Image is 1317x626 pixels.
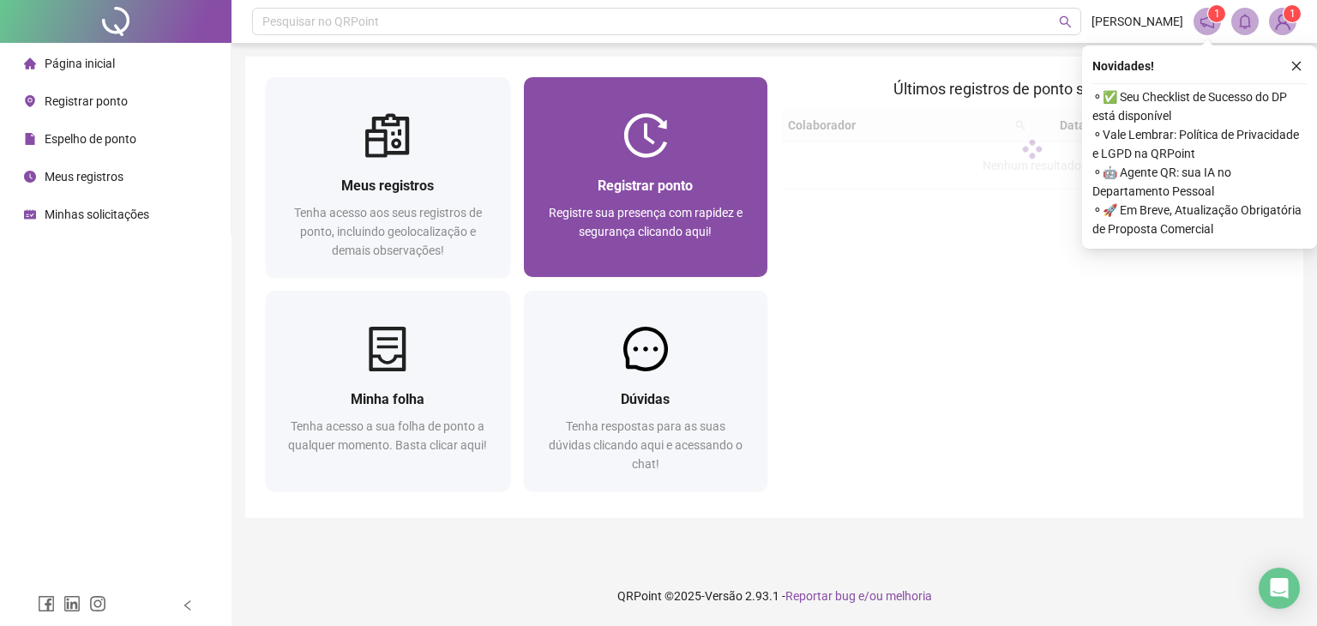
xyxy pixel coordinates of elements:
[1059,15,1072,28] span: search
[63,595,81,612] span: linkedin
[232,566,1317,626] footer: QRPoint © 2025 - 2.93.1 -
[1092,125,1307,163] span: ⚬ Vale Lembrar: Política de Privacidade e LGPD na QRPoint
[549,419,743,471] span: Tenha respostas para as suas dúvidas clicando aqui e acessando o chat!
[1270,9,1296,34] img: 79037
[524,77,768,277] a: Registrar pontoRegistre sua presença com rapidez e segurança clicando aqui!
[705,589,743,603] span: Versão
[294,206,482,257] span: Tenha acesso aos seus registros de ponto, incluindo geolocalização e demais observações!
[1200,14,1215,29] span: notification
[893,80,1170,98] span: Últimos registros de ponto sincronizados
[288,419,487,452] span: Tenha acesso a sua folha de ponto a qualquer momento. Basta clicar aqui!
[1290,60,1302,72] span: close
[1092,201,1307,238] span: ⚬ 🚀 Em Breve, Atualização Obrigatória de Proposta Comercial
[785,589,932,603] span: Reportar bug e/ou melhoria
[1237,14,1253,29] span: bell
[1259,568,1300,609] div: Open Intercom Messenger
[1092,87,1307,125] span: ⚬ ✅ Seu Checklist de Sucesso do DP está disponível
[341,178,434,194] span: Meus registros
[1214,8,1220,20] span: 1
[24,95,36,107] span: environment
[38,595,55,612] span: facebook
[45,170,123,184] span: Meus registros
[24,133,36,145] span: file
[1092,163,1307,201] span: ⚬ 🤖 Agente QR: sua IA no Departamento Pessoal
[1091,12,1183,31] span: [PERSON_NAME]
[524,291,768,491] a: DúvidasTenha respostas para as suas dúvidas clicando aqui e acessando o chat!
[89,595,106,612] span: instagram
[1290,8,1296,20] span: 1
[1284,5,1301,22] sup: Atualize o seu contato no menu Meus Dados
[45,57,115,70] span: Página inicial
[598,178,693,194] span: Registrar ponto
[24,171,36,183] span: clock-circle
[266,77,510,277] a: Meus registrosTenha acesso aos seus registros de ponto, incluindo geolocalização e demais observa...
[549,206,743,238] span: Registre sua presença com rapidez e segurança clicando aqui!
[182,599,194,611] span: left
[266,291,510,491] a: Minha folhaTenha acesso a sua folha de ponto a qualquer momento. Basta clicar aqui!
[45,132,136,146] span: Espelho de ponto
[1208,5,1225,22] sup: 1
[45,208,149,221] span: Minhas solicitações
[24,208,36,220] span: schedule
[1092,57,1154,75] span: Novidades !
[351,391,424,407] span: Minha folha
[621,391,670,407] span: Dúvidas
[45,94,128,108] span: Registrar ponto
[24,57,36,69] span: home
